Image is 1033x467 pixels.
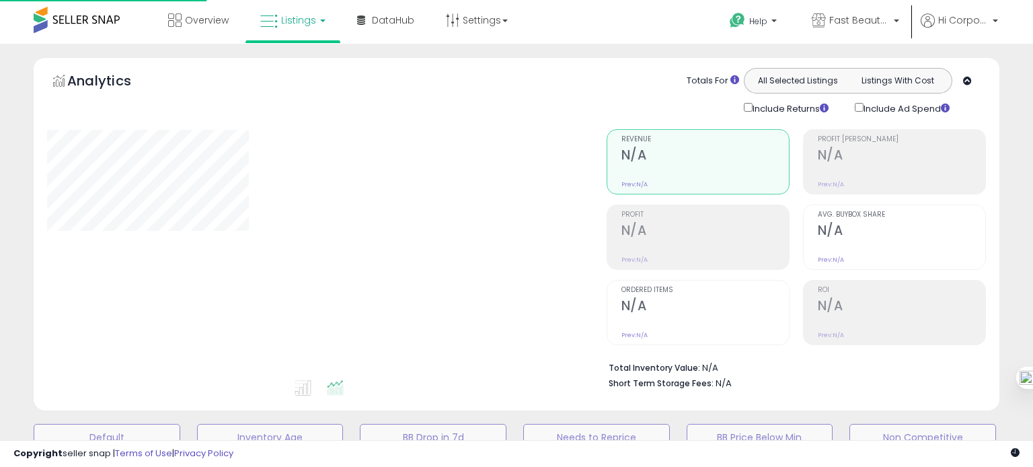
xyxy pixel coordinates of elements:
small: Prev: N/A [621,256,648,264]
div: Totals For [687,75,739,87]
span: Avg. Buybox Share [818,211,985,219]
small: Prev: N/A [818,180,844,188]
li: N/A [609,359,976,375]
span: DataHub [372,13,414,27]
span: Profit [PERSON_NAME] [818,136,985,143]
i: Get Help [729,12,746,29]
span: Ordered Items [621,287,789,294]
div: Include Ad Spend [845,100,971,116]
button: BB Price Below Min [687,424,833,451]
span: N/A [716,377,732,390]
a: Hi Corporate [921,13,998,44]
h2: N/A [621,147,789,166]
a: Privacy Policy [174,447,233,460]
h2: N/A [818,147,985,166]
h2: N/A [818,298,985,316]
small: Prev: N/A [621,180,648,188]
span: Overview [185,13,229,27]
span: Help [749,15,767,27]
button: Default [34,424,180,451]
button: Listings With Cost [847,72,948,89]
span: Revenue [621,136,789,143]
b: Total Inventory Value: [609,362,700,373]
h2: N/A [621,298,789,316]
button: Non Competitive [849,424,996,451]
a: Terms of Use [115,447,172,460]
span: ROI [818,287,985,294]
small: Prev: N/A [818,256,844,264]
b: Short Term Storage Fees: [609,378,714,389]
div: Include Returns [734,100,845,116]
span: Profit [621,211,789,219]
div: seller snap | | [13,447,233,460]
span: Listings [281,13,316,27]
h2: N/A [818,223,985,241]
button: All Selected Listings [748,72,848,89]
h2: N/A [621,223,789,241]
small: Prev: N/A [818,331,844,339]
button: BB Drop in 7d [360,424,506,451]
span: Fast Beauty ([GEOGRAPHIC_DATA]) [829,13,890,27]
button: Inventory Age [197,424,344,451]
a: Help [719,2,790,44]
strong: Copyright [13,447,63,460]
small: Prev: N/A [621,331,648,339]
button: Needs to Reprice [523,424,670,451]
h5: Analytics [67,71,157,94]
span: Hi Corporate [938,13,989,27]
